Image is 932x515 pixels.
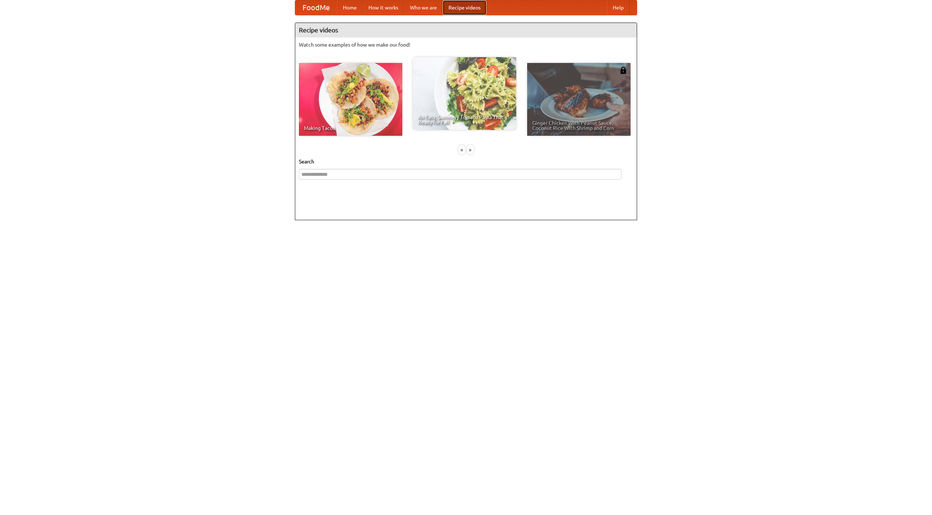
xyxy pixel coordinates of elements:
span: Making Tacos [304,126,397,131]
a: Recipe videos [443,0,486,15]
h4: Recipe videos [295,23,637,37]
a: How it works [363,0,404,15]
a: FoodMe [295,0,337,15]
div: « [458,145,465,154]
span: An Easy, Summery Tomato Pasta That's Ready for Fall [418,115,511,125]
img: 483408.png [620,67,627,74]
a: Help [607,0,629,15]
a: Making Tacos [299,63,402,136]
p: Watch some examples of how we make our food! [299,41,633,48]
a: Home [337,0,363,15]
h5: Search [299,158,633,165]
div: » [467,145,474,154]
a: Who we are [404,0,443,15]
a: An Easy, Summery Tomato Pasta That's Ready for Fall [413,57,516,130]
